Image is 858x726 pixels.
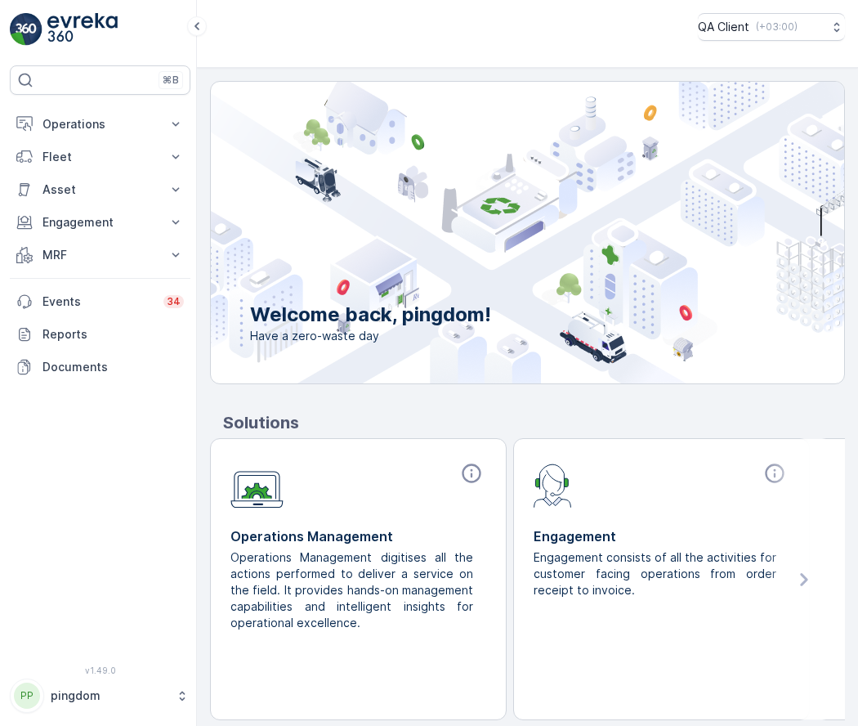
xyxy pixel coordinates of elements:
[47,13,118,46] img: logo_light-DOdMpM7g.png
[10,285,190,318] a: Events34
[10,108,190,141] button: Operations
[10,351,190,383] a: Documents
[698,19,749,35] p: QA Client
[14,683,40,709] div: PP
[534,462,572,508] img: module-icon
[10,206,190,239] button: Engagement
[534,527,789,546] p: Engagement
[10,665,190,675] span: v 1.49.0
[756,20,798,34] p: ( +03:00 )
[137,82,844,383] img: city illustration
[230,462,284,509] img: module-icon
[230,549,473,631] p: Operations Management digitises all the actions performed to deliver a service on the field. It p...
[10,173,190,206] button: Asset
[250,302,491,328] p: Welcome back, pingdom!
[42,359,184,375] p: Documents
[10,318,190,351] a: Reports
[10,679,190,713] button: PPpingdom
[42,214,158,231] p: Engagement
[167,295,181,308] p: 34
[163,74,179,87] p: ⌘B
[42,247,158,263] p: MRF
[10,13,42,46] img: logo
[230,527,486,546] p: Operations Management
[10,239,190,271] button: MRF
[698,13,845,41] button: QA Client(+03:00)
[10,141,190,173] button: Fleet
[42,116,158,132] p: Operations
[42,149,158,165] p: Fleet
[51,688,168,704] p: pingdom
[42,294,154,310] p: Events
[250,328,491,344] span: Have a zero-waste day
[223,410,845,435] p: Solutions
[42,326,184,343] p: Reports
[534,549,776,598] p: Engagement consists of all the activities for customer facing operations from order receipt to in...
[42,181,158,198] p: Asset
